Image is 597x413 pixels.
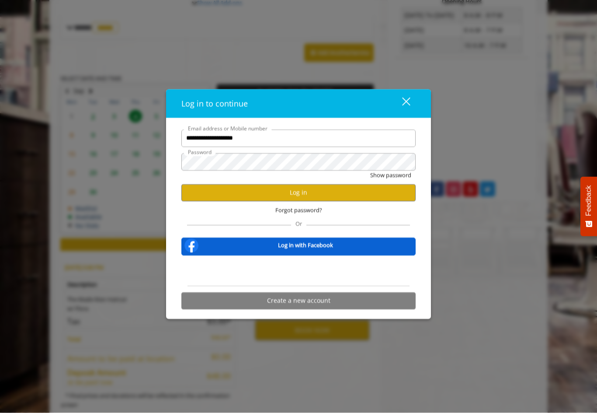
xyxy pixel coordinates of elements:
[181,98,248,108] span: Log in to continue
[181,153,416,171] input: Password
[181,129,416,147] input: Email address or Mobile number
[184,124,272,133] label: Email address or Mobile number
[183,237,200,254] img: facebook-logo
[585,185,593,216] span: Feedback
[291,220,306,227] span: Or
[181,292,416,309] button: Create a new account
[275,206,322,215] span: Forgot password?
[386,94,416,112] button: close dialog
[278,241,333,250] b: Log in with Facebook
[254,261,343,280] iframe: Sign in with Google Button
[181,184,416,201] button: Log in
[370,171,411,180] button: Show password
[258,261,339,280] div: Sign in with Google. Opens in new tab
[392,97,410,110] div: close dialog
[184,148,216,156] label: Password
[580,177,597,236] button: Feedback - Show survey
